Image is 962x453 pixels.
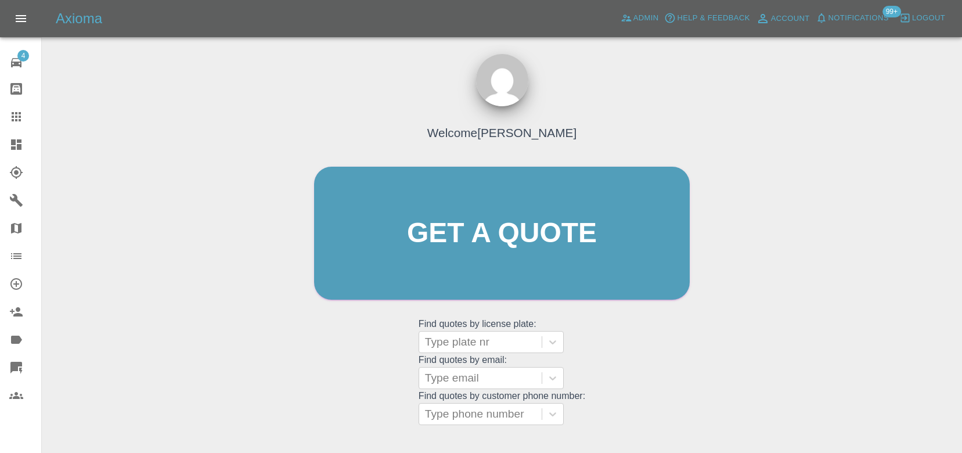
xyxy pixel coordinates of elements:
grid: Find quotes by customer phone number: [419,391,585,425]
span: 4 [17,50,29,62]
span: Logout [912,12,945,25]
h5: Axioma [56,9,102,28]
button: Notifications [813,9,892,27]
span: Notifications [828,12,889,25]
button: Logout [896,9,948,27]
h4: Welcome [PERSON_NAME] [427,124,577,142]
span: Help & Feedback [677,12,750,25]
span: Account [771,12,810,26]
button: Help & Feedback [661,9,752,27]
button: Open drawer [7,5,35,33]
span: Admin [633,12,659,25]
a: Admin [618,9,662,27]
img: ... [476,54,528,106]
a: Get a quote [314,167,690,300]
grid: Find quotes by email: [419,355,585,389]
span: 99+ [882,6,901,17]
a: Account [753,9,813,28]
grid: Find quotes by license plate: [419,319,585,353]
